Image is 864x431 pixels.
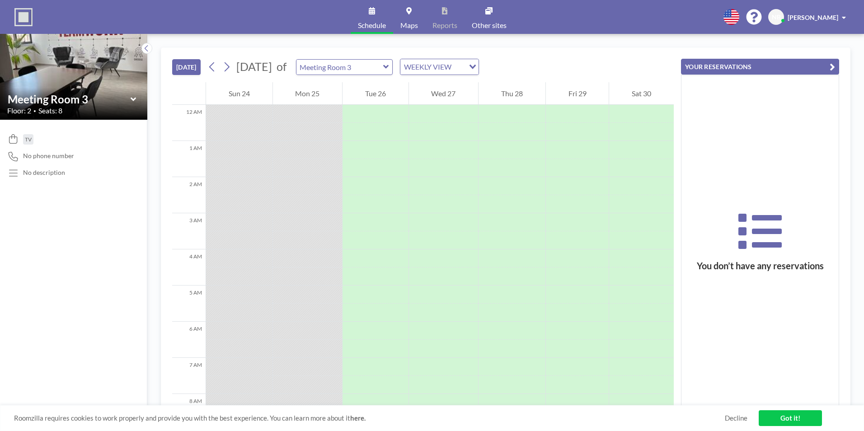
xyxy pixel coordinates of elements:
div: No description [23,169,65,177]
span: Other sites [472,22,507,29]
input: Search for option [454,61,464,73]
div: 5 AM [172,286,206,322]
span: NB [772,13,781,21]
div: Thu 28 [479,82,545,105]
button: YOUR RESERVATIONS [681,59,839,75]
div: Fri 29 [546,82,609,105]
span: No phone number [23,152,74,160]
span: • [33,108,36,114]
div: Mon 25 [273,82,343,105]
input: Meeting Room 3 [8,93,131,106]
img: organization-logo [14,8,33,26]
div: 3 AM [172,213,206,249]
div: Sun 24 [206,82,272,105]
span: Floor: 2 [7,106,31,115]
span: WEEKLY VIEW [402,61,453,73]
a: Decline [725,414,747,422]
span: Maps [400,22,418,29]
span: Roomzilla requires cookies to work properly and provide you with the best experience. You can lea... [14,414,725,422]
div: 12 AM [172,105,206,141]
div: Wed 27 [409,82,479,105]
span: Schedule [358,22,386,29]
button: [DATE] [172,59,201,75]
span: of [277,60,286,74]
div: 6 AM [172,322,206,358]
span: [DATE] [236,60,272,73]
span: [PERSON_NAME] [788,14,838,21]
div: Tue 26 [343,82,409,105]
div: 2 AM [172,177,206,213]
span: Reports [432,22,457,29]
a: Got it! [759,410,822,426]
span: Seats: 8 [38,106,62,115]
span: TV [25,136,32,143]
input: Meeting Room 3 [296,60,383,75]
a: here. [350,414,366,422]
div: Search for option [400,59,479,75]
div: 7 AM [172,358,206,394]
div: 1 AM [172,141,206,177]
div: 8 AM [172,394,206,430]
div: Sat 30 [609,82,674,105]
h3: You don’t have any reservations [681,260,839,272]
div: 4 AM [172,249,206,286]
